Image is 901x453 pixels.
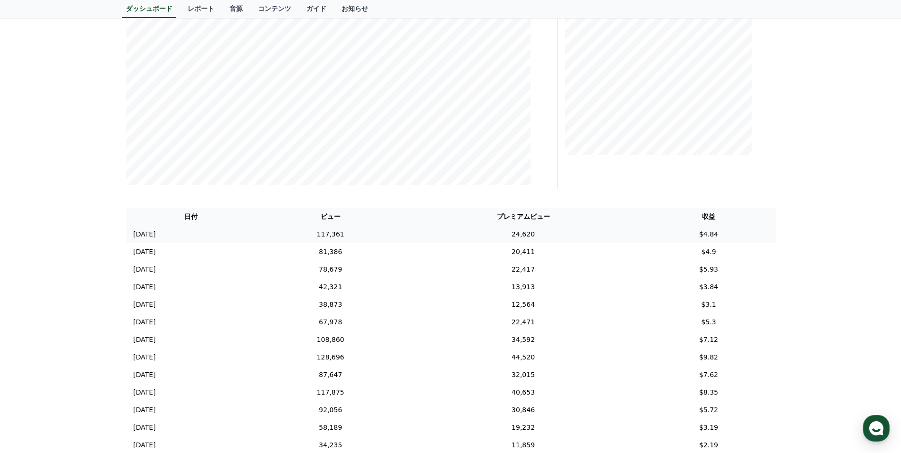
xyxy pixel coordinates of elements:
[256,296,405,313] td: 38,873
[126,208,256,226] th: 日付
[405,349,642,366] td: 44,520
[405,296,642,313] td: 12,564
[256,243,405,261] td: 81,386
[24,315,41,323] span: Home
[642,296,775,313] td: $3.1
[642,226,775,243] td: $4.84
[256,401,405,419] td: 92,056
[133,300,156,310] p: [DATE]
[256,278,405,296] td: 42,321
[63,301,123,325] a: Messages
[133,440,156,450] p: [DATE]
[405,401,642,419] td: 30,846
[642,261,775,278] td: $5.93
[256,226,405,243] td: 117,361
[79,316,107,323] span: Messages
[405,208,642,226] th: プレミアムビュー
[642,349,775,366] td: $9.82
[256,366,405,384] td: 87,647
[405,366,642,384] td: 32,015
[133,247,156,257] p: [DATE]
[405,261,642,278] td: 22,417
[133,405,156,415] p: [DATE]
[133,264,156,274] p: [DATE]
[405,331,642,349] td: 34,592
[133,423,156,433] p: [DATE]
[405,243,642,261] td: 20,411
[642,366,775,384] td: $7.62
[642,243,775,261] td: $4.9
[256,349,405,366] td: 128,696
[133,370,156,380] p: [DATE]
[405,313,642,331] td: 22,471
[642,419,775,436] td: $3.19
[405,278,642,296] td: 13,913
[256,384,405,401] td: 117,875
[3,301,63,325] a: Home
[123,301,182,325] a: Settings
[256,208,405,226] th: ビュー
[405,419,642,436] td: 19,232
[405,226,642,243] td: 24,620
[133,317,156,327] p: [DATE]
[256,261,405,278] td: 78,679
[141,315,164,323] span: Settings
[642,208,775,226] th: 収益
[133,352,156,362] p: [DATE]
[642,331,775,349] td: $7.12
[405,384,642,401] td: 40,653
[256,419,405,436] td: 58,189
[133,229,156,239] p: [DATE]
[642,401,775,419] td: $5.72
[133,282,156,292] p: [DATE]
[256,331,405,349] td: 108,860
[133,387,156,397] p: [DATE]
[256,313,405,331] td: 67,978
[642,313,775,331] td: $5.3
[133,335,156,345] p: [DATE]
[642,278,775,296] td: $3.84
[642,384,775,401] td: $8.35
